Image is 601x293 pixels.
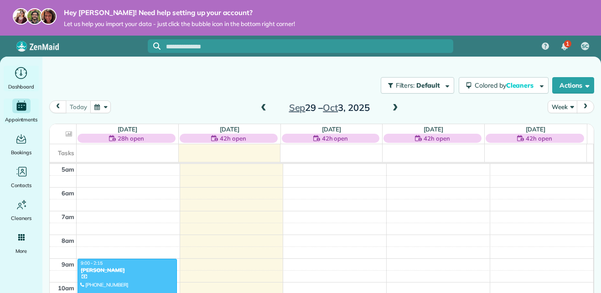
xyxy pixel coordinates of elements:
a: Dashboard [4,66,39,91]
img: michelle-19f622bdf1676172e81f8f8fba1fb50e276960ebfe0243fe18214015130c80e4.jpg [40,8,57,25]
span: Filters: [396,81,415,89]
span: Dashboard [8,82,34,91]
span: More [16,246,27,256]
span: 10am [58,284,74,292]
span: 9:00 - 2:15 [81,260,103,266]
span: 5am [62,166,74,173]
span: Bookings [11,148,32,157]
a: Bookings [4,131,39,157]
strong: Hey [PERSON_NAME]! Need help setting up your account? [64,8,295,17]
button: Focus search [148,42,161,50]
a: Cleaners [4,197,39,223]
button: today [66,100,91,113]
h2: 29 – 3, 2025 [272,103,386,113]
svg: Focus search [153,42,161,50]
button: Colored byCleaners [459,77,549,94]
span: Sep [289,102,306,113]
a: [DATE] [424,126,443,133]
div: 1 unread notifications [555,37,574,57]
button: prev [49,100,67,113]
button: Filters: Default [381,77,454,94]
span: Default [416,81,440,89]
a: Appointments [4,99,39,124]
span: 8am [62,237,74,244]
a: Contacts [4,164,39,190]
span: 9am [62,261,74,268]
span: 42h open [220,134,246,143]
img: jorge-587dff0eeaa6aab1f244e6dc62b8924c3b6ad411094392a53c71c6c4a576187d.jpg [26,8,43,25]
span: 1 [566,40,569,47]
span: 7am [62,213,74,220]
button: Actions [552,77,594,94]
span: Tasks [58,149,74,157]
span: 28h open [118,134,144,143]
span: 42h open [526,134,552,143]
a: [DATE] [526,126,545,133]
a: [DATE] [220,126,239,133]
span: Let us help you import your data - just click the bubble icon in the bottom right corner! [64,20,295,28]
span: Appointments [5,115,38,124]
span: Colored by [475,81,537,89]
button: next [577,100,594,113]
nav: Main [534,36,601,57]
span: Cleaners [11,214,31,223]
span: 42h open [424,134,450,143]
span: Oct [323,102,338,113]
img: maria-72a9807cf96188c08ef61303f053569d2e2a8a1cde33d635c8a3ac13582a053d.jpg [13,8,29,25]
span: SC [582,43,588,50]
div: [PERSON_NAME] [80,267,174,273]
span: Cleaners [506,81,535,89]
a: [DATE] [322,126,342,133]
span: Contacts [11,181,31,190]
a: Filters: Default [376,77,454,94]
a: [DATE] [118,126,137,133]
span: 42h open [322,134,348,143]
span: 6am [62,189,74,197]
button: Week [548,100,577,113]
